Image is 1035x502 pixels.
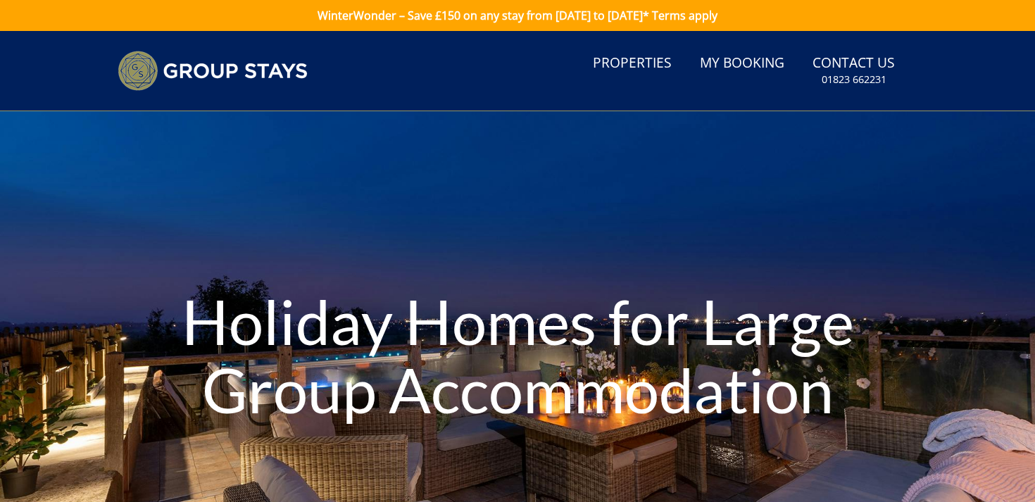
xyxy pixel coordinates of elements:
[807,48,901,94] a: Contact Us01823 662231
[694,48,790,80] a: My Booking
[587,48,677,80] a: Properties
[118,51,308,91] img: Group Stays
[822,73,886,87] small: 01823 662231
[156,259,880,452] h1: Holiday Homes for Large Group Accommodation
